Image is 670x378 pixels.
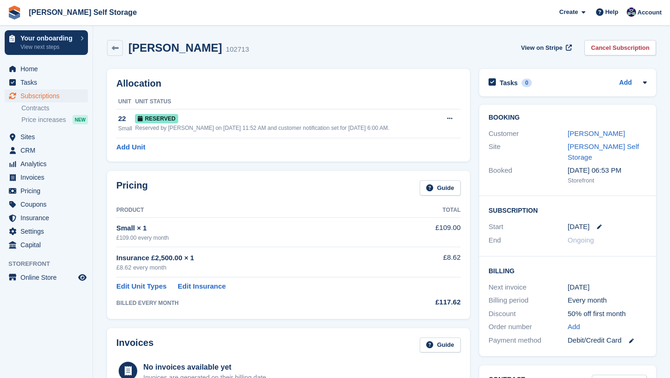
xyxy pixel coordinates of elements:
div: End [489,235,568,246]
img: Matthew Jones [627,7,636,17]
div: Discount [489,309,568,319]
td: £109.00 [396,217,461,247]
h2: Allocation [116,78,461,89]
h2: Invoices [116,337,154,353]
span: Account [637,8,662,17]
div: Next invoice [489,282,568,293]
div: NEW [73,115,88,124]
span: Tasks [20,76,76,89]
span: Coupons [20,198,76,211]
a: Guide [420,337,461,353]
span: Storefront [8,259,93,269]
span: View on Stripe [521,43,563,53]
time: 2025-08-27 00:00:00 UTC [568,222,590,232]
span: Online Store [20,271,76,284]
span: Capital [20,238,76,251]
div: Site [489,142,568,162]
a: Add [619,78,632,88]
span: Help [605,7,618,17]
div: £109.00 every month [116,234,396,242]
div: BILLED EVERY MONTH [116,299,396,307]
div: Order number [489,322,568,332]
p: Your onboarding [20,35,76,41]
span: Invoices [20,171,76,184]
td: £8.62 [396,247,461,277]
a: Edit Unit Types [116,281,167,292]
a: menu [5,184,88,197]
img: stora-icon-8386f47178a22dfd0bd8f6a31ec36ba5ce8667c1dd55bd0f319d3a0aa187defe.svg [7,6,21,20]
div: 50% off first month [568,309,647,319]
div: Start [489,222,568,232]
span: Insurance [20,211,76,224]
span: Sites [20,130,76,143]
a: Your onboarding View next steps [5,30,88,55]
a: menu [5,157,88,170]
span: Create [559,7,578,17]
a: menu [5,225,88,238]
a: [PERSON_NAME] Self Storage [25,5,141,20]
div: [DATE] [568,282,647,293]
a: Edit Insurance [178,281,226,292]
h2: Billing [489,266,647,275]
th: Product [116,203,396,218]
a: menu [5,171,88,184]
div: Small [118,124,135,133]
div: Booked [489,165,568,185]
span: Home [20,62,76,75]
div: 102713 [226,44,249,55]
a: menu [5,144,88,157]
div: Storefront [568,176,647,185]
div: 0 [522,79,532,87]
span: Pricing [20,184,76,197]
h2: Booking [489,114,647,121]
a: menu [5,62,88,75]
div: Small × 1 [116,223,396,234]
span: Ongoing [568,236,594,244]
span: Reserved [135,114,178,123]
div: £117.62 [396,297,461,308]
th: Unit [116,94,135,109]
div: [DATE] 06:53 PM [568,165,647,176]
span: Settings [20,225,76,238]
th: Unit Status [135,94,437,109]
span: Price increases [21,115,66,124]
a: menu [5,89,88,102]
h2: [PERSON_NAME] [128,41,222,54]
span: CRM [20,144,76,157]
span: Analytics [20,157,76,170]
a: Guide [420,180,461,196]
a: menu [5,211,88,224]
div: Debit/Credit Card [568,335,647,346]
a: Add [568,322,580,332]
a: View on Stripe [517,40,574,55]
a: menu [5,76,88,89]
a: menu [5,198,88,211]
div: Billing period [489,295,568,306]
a: [PERSON_NAME] [568,129,625,137]
a: Contracts [21,104,88,113]
div: Insurance £2,500.00 × 1 [116,253,396,263]
div: Customer [489,128,568,139]
a: Preview store [77,272,88,283]
a: menu [5,271,88,284]
div: £8.62 every month [116,263,396,272]
div: No invoices available yet [143,362,268,373]
div: Every month [568,295,647,306]
h2: Subscription [489,205,647,215]
a: menu [5,238,88,251]
span: Subscriptions [20,89,76,102]
a: Price increases NEW [21,115,88,125]
div: Payment method [489,335,568,346]
a: [PERSON_NAME] Self Storage [568,142,639,161]
h2: Tasks [500,79,518,87]
div: 22 [118,114,135,124]
h2: Pricing [116,180,148,196]
p: View next steps [20,43,76,51]
div: Reserved by [PERSON_NAME] on [DATE] 11:52 AM and customer notification set for [DATE] 6:00 AM. [135,124,437,132]
th: Total [396,203,461,218]
a: Cancel Subscription [584,40,656,55]
a: menu [5,130,88,143]
a: Add Unit [116,142,145,153]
